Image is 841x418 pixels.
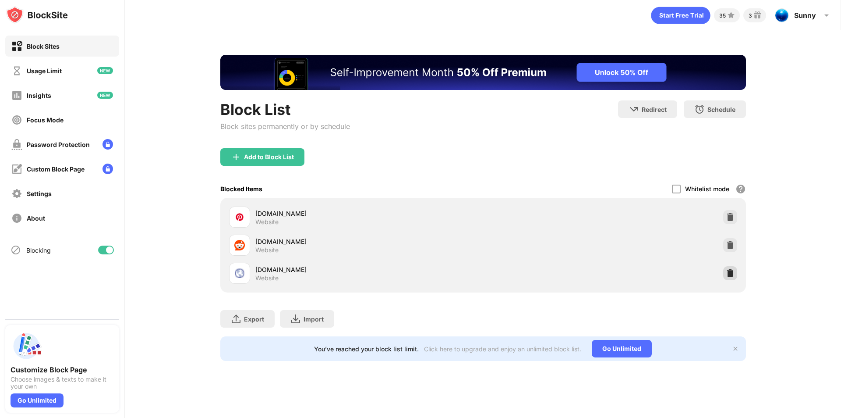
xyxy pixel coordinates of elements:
[732,345,739,352] img: x-button.svg
[27,43,60,50] div: Block Sites
[11,164,22,175] img: customize-block-page-off.svg
[11,114,22,125] img: focus-off.svg
[11,139,22,150] img: password-protection-off.svg
[244,154,294,161] div: Add to Block List
[314,345,419,353] div: You’ve reached your block list limit.
[97,67,113,74] img: new-icon.svg
[220,122,350,131] div: Block sites permanently or by schedule
[255,237,483,246] div: [DOMAIN_NAME]
[11,393,64,407] div: Go Unlimited
[234,240,245,250] img: favicons
[255,274,279,282] div: Website
[11,188,22,199] img: settings-off.svg
[775,8,789,22] img: ACg8ocI7kCwA5MHYcAoLab4tpAD24QSTpmnuwngSg2AnnmOa4bWD0t-cxA=s96-c
[719,12,726,19] div: 35
[749,12,752,19] div: 3
[11,330,42,362] img: push-custom-page.svg
[651,7,710,24] div: animation
[592,340,652,357] div: Go Unlimited
[244,315,264,323] div: Export
[26,247,51,254] div: Blocking
[11,376,114,390] div: Choose images & texts to make it your own
[11,213,22,224] img: about-off.svg
[27,190,52,197] div: Settings
[27,116,64,124] div: Focus Mode
[27,165,85,173] div: Custom Block Page
[726,10,736,21] img: points-small.svg
[234,212,245,222] img: favicons
[794,11,816,20] div: Sunny
[220,185,262,193] div: Blocked Items
[304,315,324,323] div: Import
[27,214,45,222] div: About
[234,268,245,279] img: favicons
[255,218,279,226] div: Website
[6,6,68,24] img: logo-blocksite.svg
[102,139,113,150] img: lock-menu.svg
[97,92,113,99] img: new-icon.svg
[220,100,350,118] div: Block List
[255,265,483,274] div: [DOMAIN_NAME]
[642,106,667,113] div: Redirect
[752,10,763,21] img: reward-small.svg
[11,90,22,101] img: insights-off.svg
[685,185,729,193] div: Whitelist mode
[424,345,581,353] div: Click here to upgrade and enjoy an unlimited block list.
[27,141,90,148] div: Password Protection
[11,365,114,374] div: Customize Block Page
[27,67,62,75] div: Usage Limit
[707,106,735,113] div: Schedule
[255,246,279,254] div: Website
[11,41,22,52] img: block-on.svg
[11,245,21,255] img: blocking-icon.svg
[220,55,746,90] iframe: Banner
[27,92,51,99] div: Insights
[11,65,22,76] img: time-usage-off.svg
[102,164,113,174] img: lock-menu.svg
[255,209,483,218] div: [DOMAIN_NAME]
